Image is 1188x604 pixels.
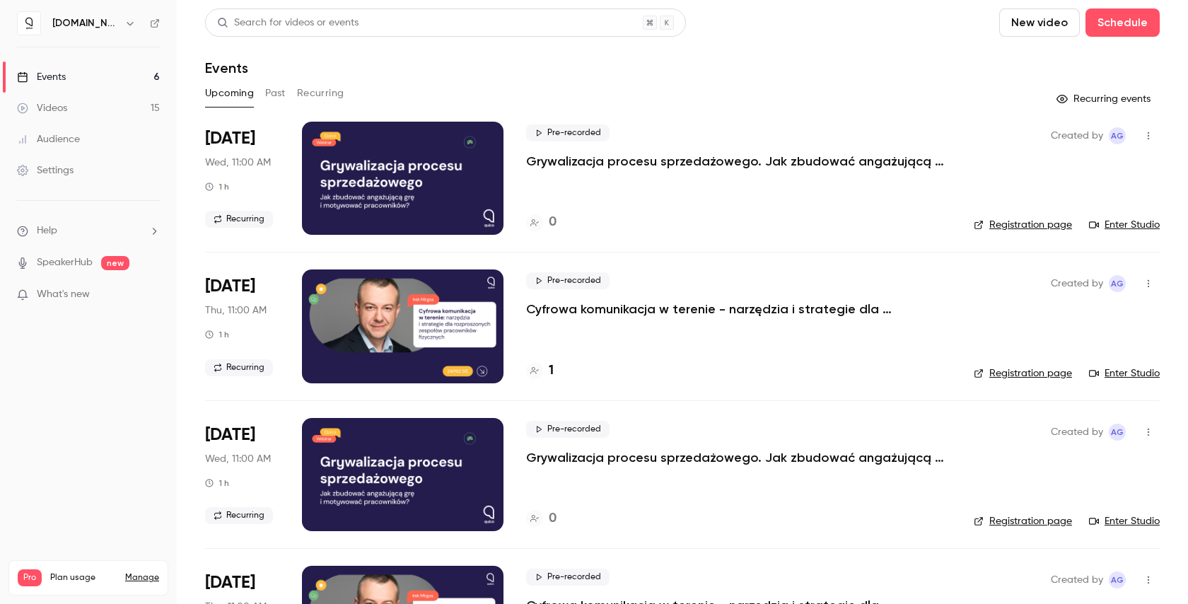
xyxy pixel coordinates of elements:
[205,418,279,531] div: Oct 1 Wed, 11:00 AM (Europe/Warsaw)
[526,124,610,141] span: Pre-recorded
[1111,127,1124,144] span: AG
[265,82,286,105] button: Past
[1109,571,1126,588] span: Aleksandra Grabarska
[37,255,93,270] a: SpeakerHub
[205,424,255,446] span: [DATE]
[1089,218,1160,232] a: Enter Studio
[50,572,117,583] span: Plan usage
[1085,8,1160,37] button: Schedule
[205,359,273,376] span: Recurring
[143,289,160,301] iframe: Noticeable Trigger
[17,132,80,146] div: Audience
[205,156,271,170] span: Wed, 11:00 AM
[1111,275,1124,292] span: AG
[526,213,557,232] a: 0
[1109,424,1126,441] span: Aleksandra Grabarska
[1089,514,1160,528] a: Enter Studio
[974,218,1072,232] a: Registration page
[205,452,271,466] span: Wed, 11:00 AM
[205,507,273,524] span: Recurring
[205,181,229,192] div: 1 h
[101,256,129,270] span: new
[549,361,554,381] h4: 1
[18,569,42,586] span: Pro
[526,509,557,528] a: 0
[52,16,119,30] h6: [DOMAIN_NAME]
[205,275,255,298] span: [DATE]
[526,301,950,318] a: Cyfrowa komunikacja w terenie - narzędzia i strategie dla rozproszonych zespołów pracowników fizy...
[526,272,610,289] span: Pre-recorded
[1050,88,1160,110] button: Recurring events
[1111,571,1124,588] span: AG
[17,163,74,178] div: Settings
[205,303,267,318] span: Thu, 11:00 AM
[526,361,554,381] a: 1
[205,82,254,105] button: Upcoming
[17,101,67,115] div: Videos
[205,59,248,76] h1: Events
[125,572,159,583] a: Manage
[37,287,90,302] span: What's new
[37,223,57,238] span: Help
[1051,424,1103,441] span: Created by
[18,12,40,35] img: quico.io
[205,477,229,489] div: 1 h
[217,16,359,30] div: Search for videos or events
[1109,275,1126,292] span: Aleksandra Grabarska
[1051,275,1103,292] span: Created by
[526,421,610,438] span: Pre-recorded
[1051,571,1103,588] span: Created by
[205,329,229,340] div: 1 h
[1109,127,1126,144] span: Aleksandra Grabarska
[205,211,273,228] span: Recurring
[974,514,1072,528] a: Registration page
[1051,127,1103,144] span: Created by
[205,269,279,383] div: Sep 25 Thu, 11:00 AM (Europe/Warsaw)
[549,509,557,528] h4: 0
[999,8,1080,37] button: New video
[205,127,255,150] span: [DATE]
[17,223,160,238] li: help-dropdown-opener
[297,82,344,105] button: Recurring
[974,366,1072,381] a: Registration page
[1089,366,1160,381] a: Enter Studio
[1111,424,1124,441] span: AG
[205,122,279,235] div: Sep 24 Wed, 11:00 AM (Europe/Warsaw)
[205,571,255,594] span: [DATE]
[526,569,610,586] span: Pre-recorded
[17,70,66,84] div: Events
[526,449,950,466] a: Grywalizacja procesu sprzedażowego. Jak zbudować angażującą grę i motywować pracowników?
[526,153,950,170] a: Grywalizacja procesu sprzedażowego. Jak zbudować angażującą grę i motywować pracowników?
[549,213,557,232] h4: 0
